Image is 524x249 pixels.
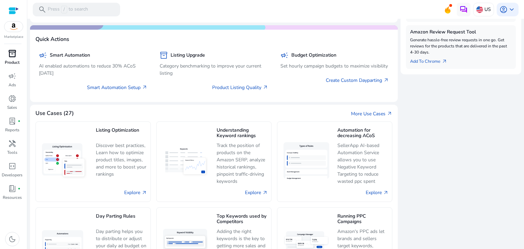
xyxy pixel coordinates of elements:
span: search [38,5,46,14]
p: Sales [7,104,17,111]
p: Generate hassle-free review requests in one go. Get reviews for the products that are delivered i... [410,37,512,55]
img: us.svg [476,6,483,13]
p: Developers [2,172,23,178]
span: arrow_outward [383,77,389,83]
span: arrow_outward [263,85,268,90]
p: Reports [5,127,19,133]
span: book_4 [8,185,16,193]
h4: Quick Actions [35,36,69,43]
h5: Understanding Keyword rankings [217,128,268,140]
img: amazon.svg [4,21,23,32]
a: Explore [124,189,147,196]
span: / [61,6,67,13]
span: handyman [8,140,16,148]
span: lab_profile [8,117,16,125]
a: Explore [245,189,268,196]
a: Product Listing Quality [212,84,268,91]
a: Explore [366,189,389,196]
p: Press to search [48,6,88,13]
p: Track the position of products on the Amazon SERP, analyze historical rankings, pinpoint traffic-... [217,142,268,185]
h5: Listing Optimization [96,128,147,140]
h5: Smart Automation [50,53,90,58]
span: fiber_manual_record [18,120,20,122]
span: donut_small [8,94,16,103]
p: Category benchmarking to improve your current listing [160,62,268,77]
h5: Running PPC Campaigns [337,214,389,225]
span: arrow_outward [387,111,392,116]
span: arrow_outward [383,190,389,195]
a: Add To Chrome [410,55,453,65]
p: AI enabled automations to reduce 30% ACoS [DATE] [39,62,147,77]
h5: Amazon Review Request Tool [410,29,512,35]
a: More Use Casesarrow_outward [351,110,392,117]
h5: Top Keywords used by Competitors [217,214,268,225]
span: fiber_manual_record [18,187,20,190]
p: Set hourly campaign budgets to maximize visibility [280,62,389,70]
span: account_circle [499,5,508,14]
span: campaign [8,72,16,80]
a: Create Custom Dayparting [326,77,389,84]
p: Resources [3,194,22,201]
span: inventory_2 [160,51,168,59]
h4: Use Cases (27) [35,110,74,117]
p: Product [5,59,19,65]
img: Understanding Keyword rankings [160,144,211,179]
img: Listing Optimization [39,141,90,182]
p: Marketplace [4,34,23,40]
a: Smart Automation Setup [87,84,147,91]
span: arrow_outward [262,190,268,195]
p: Tools [7,149,17,156]
h5: Day Parting Rules [96,214,147,225]
p: Discover best practices, Learn how to optimize product titles, images, and more to boost your ran... [96,142,147,178]
h5: Automation for decreasing ACoS [337,128,389,140]
span: arrow_outward [142,85,147,90]
p: Ads [9,82,16,88]
span: keyboard_arrow_down [508,5,516,14]
p: US [484,3,491,15]
img: Automation for decreasing ACoS [281,140,332,184]
span: campaign [39,51,47,59]
h5: Listing Upgrade [171,53,205,58]
span: code_blocks [8,162,16,170]
span: dark_mode [8,235,16,243]
p: SellerApp AI-based Automation Service allows you to use Negative Keyword Targeting to reduce wast... [337,142,389,185]
span: arrow_outward [142,190,147,195]
h5: Budget Optimization [291,53,336,58]
span: inventory_2 [8,49,16,58]
span: arrow_outward [442,59,447,64]
span: campaign [280,51,289,59]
